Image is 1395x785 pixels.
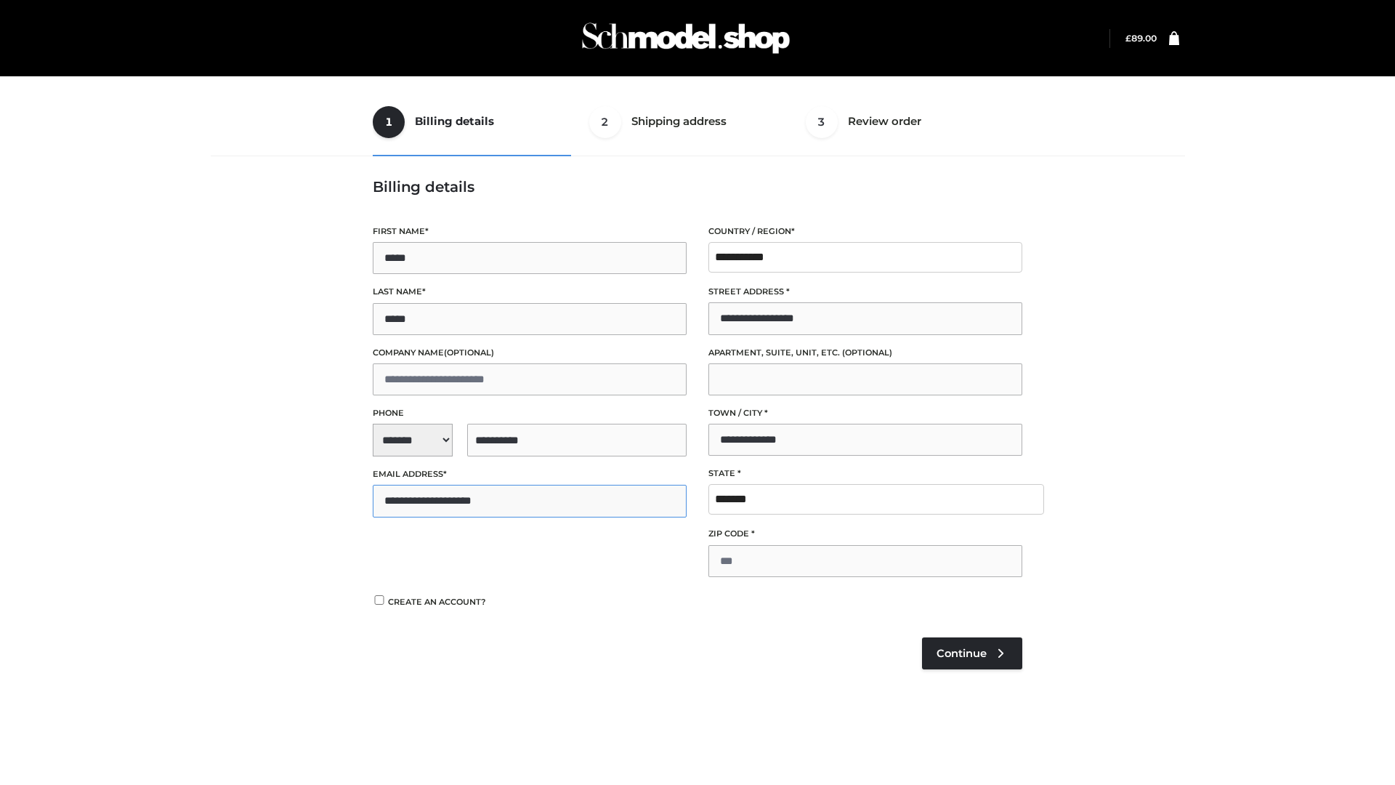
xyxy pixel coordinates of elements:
label: Street address [708,285,1022,299]
bdi: 89.00 [1125,33,1157,44]
label: State [708,467,1022,480]
span: Continue [937,647,987,660]
input: Create an account? [373,595,386,605]
label: Town / City [708,406,1022,420]
label: Company name [373,346,687,360]
a: £89.00 [1125,33,1157,44]
label: ZIP Code [708,527,1022,541]
label: Apartment, suite, unit, etc. [708,346,1022,360]
h3: Billing details [373,178,1022,196]
label: Phone [373,406,687,420]
label: Last name [373,285,687,299]
label: Email address [373,467,687,481]
span: (optional) [842,347,892,358]
span: £ [1125,33,1131,44]
img: Schmodel Admin 964 [577,9,795,67]
span: (optional) [444,347,494,358]
label: Country / Region [708,225,1022,238]
a: Continue [922,637,1022,669]
span: Create an account? [388,597,486,607]
label: First name [373,225,687,238]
